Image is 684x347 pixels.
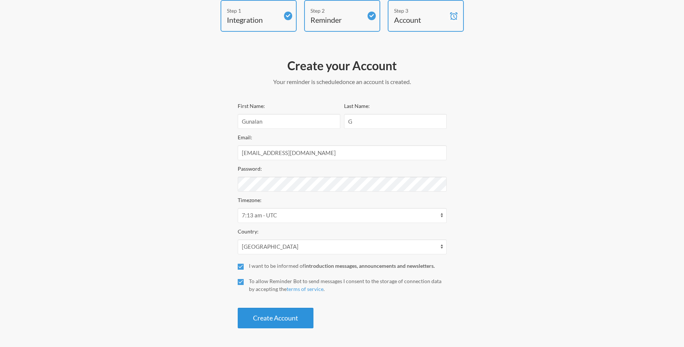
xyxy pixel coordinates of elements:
[238,134,252,140] label: Email:
[227,15,279,25] h4: Integration
[249,262,447,270] div: I want to be informed of
[249,277,447,293] div: To allow Reminder Bot to send messages I consent to the storage of connection data by accepting t...
[238,308,313,328] button: Create Account
[238,165,262,172] label: Password:
[238,77,447,86] p: Your reminder is scheduled once an account is created.
[238,264,244,270] input: I want to be informed ofintroduction messages, announcements and newsletters.
[238,279,244,285] input: To allow Reminder Bot to send messages I consent to the storage of connection data by accepting t...
[287,286,324,292] a: terms of service
[394,15,446,25] h4: Account
[310,15,363,25] h4: Reminder
[238,228,259,235] label: Country:
[227,7,279,15] div: Step 1
[304,263,435,269] strong: introduction messages, announcements and newsletters.
[310,7,363,15] div: Step 2
[238,197,262,203] label: Timezone:
[238,58,447,74] h2: Create your Account
[344,103,370,109] label: Last Name:
[394,7,446,15] div: Step 3
[238,103,265,109] label: First Name:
